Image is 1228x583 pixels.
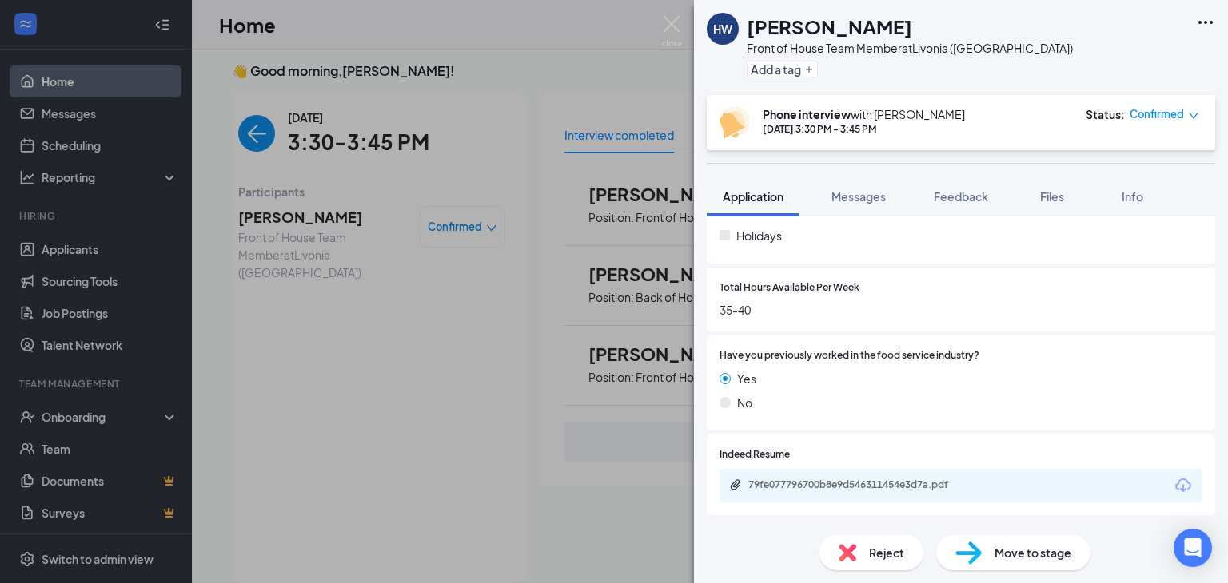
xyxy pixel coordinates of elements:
[763,107,851,121] b: Phone interview
[1174,529,1212,567] div: Open Intercom Messenger
[729,478,742,491] svg: Paperclip
[869,544,904,561] span: Reject
[748,478,972,491] div: 79fe077796700b8e9d546311454e3d7a.pdf
[831,189,886,204] span: Messages
[995,544,1071,561] span: Move to stage
[713,21,732,37] div: HW
[1130,106,1184,122] span: Confirmed
[729,478,988,494] a: Paperclip79fe077796700b8e9d546311454e3d7a.pdf
[1122,189,1143,204] span: Info
[747,40,1073,56] div: Front of House Team Member at Livonia ([GEOGRAPHIC_DATA])
[737,370,756,387] span: Yes
[763,122,965,136] div: [DATE] 3:30 PM - 3:45 PM
[1174,476,1193,495] svg: Download
[747,61,818,77] button: PlusAdd a tag
[720,447,790,462] span: Indeed Resume
[1196,13,1215,32] svg: Ellipses
[763,106,965,122] div: with [PERSON_NAME]
[720,301,1202,319] span: 35-40
[720,348,979,363] span: Have you previously worked in the food service industry?
[736,227,782,244] span: Holidays
[1086,106,1125,122] div: Status :
[720,280,859,295] span: Total Hours Available Per Week
[747,13,912,40] h1: [PERSON_NAME]
[737,394,752,411] span: No
[1040,189,1064,204] span: Files
[804,65,814,74] svg: Plus
[723,189,783,204] span: Application
[934,189,988,204] span: Feedback
[1188,110,1199,121] span: down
